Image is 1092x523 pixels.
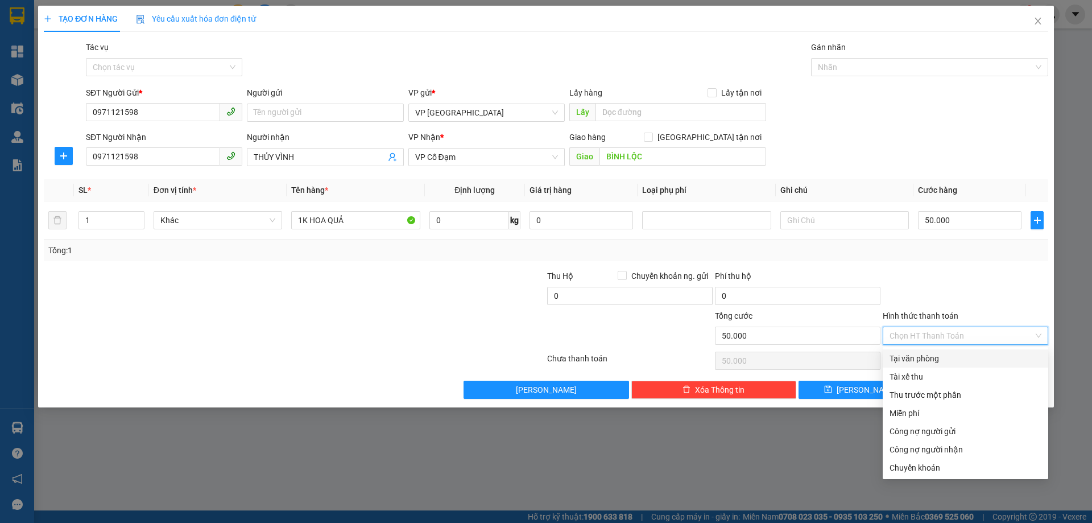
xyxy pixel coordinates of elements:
[226,151,235,160] span: phone
[44,14,118,23] span: TẠO ĐƠN HÀNG
[464,381,629,399] button: [PERSON_NAME]
[160,212,275,229] span: Khác
[86,87,242,99] div: SĐT Người Gửi
[86,131,242,143] div: SĐT Người Nhận
[516,384,577,396] span: [PERSON_NAME]
[106,28,475,42] li: Cổ Đạm, xã [GEOGRAPHIC_DATA], [GEOGRAPHIC_DATA]
[883,311,958,320] label: Hình thức thanh toán
[631,381,797,399] button: deleteXóa Thông tin
[627,270,713,282] span: Chuyển khoản ng. gửi
[44,15,52,23] span: plus
[890,425,1041,438] div: Công nợ người gửi
[86,43,109,52] label: Tác vụ
[837,384,897,396] span: [PERSON_NAME]
[1031,211,1043,229] button: plus
[247,87,403,99] div: Người gửi
[1031,216,1043,225] span: plus
[136,14,256,23] span: Yêu cầu xuất hóa đơn điện tử
[595,103,766,121] input: Dọc đường
[890,352,1041,365] div: Tại văn phòng
[890,443,1041,456] div: Công nợ người nhận
[388,153,397,162] span: user-add
[78,186,88,195] span: SL
[717,87,766,99] span: Lấy tận nơi
[14,14,71,71] img: logo.jpg
[653,131,766,143] span: [GEOGRAPHIC_DATA] tận nơi
[569,103,595,121] span: Lấy
[454,186,495,195] span: Định lượng
[291,211,420,229] input: VD: Bàn, Ghế
[48,244,421,257] div: Tổng: 1
[136,15,145,24] img: icon
[799,381,922,399] button: save[PERSON_NAME]
[154,186,196,195] span: Đơn vị tính
[415,149,558,166] span: VP Cổ Đạm
[890,389,1041,401] div: Thu trước một phần
[14,83,169,121] b: GỬI : VP [GEOGRAPHIC_DATA]
[890,370,1041,383] div: Tài xế thu
[824,385,832,394] span: save
[408,133,440,142] span: VP Nhận
[106,42,475,56] li: Hotline: 1900252555
[55,147,73,165] button: plus
[569,133,606,142] span: Giao hàng
[1033,17,1043,26] span: close
[547,271,573,281] span: Thu Hộ
[546,352,714,372] div: Chưa thanh toán
[780,211,909,229] input: Ghi Chú
[918,186,957,195] span: Cước hàng
[715,270,880,287] div: Phí thu hộ
[638,179,775,201] th: Loại phụ phí
[530,211,633,229] input: 0
[890,462,1041,474] div: Chuyển khoản
[599,147,766,166] input: Dọc đường
[715,311,752,320] span: Tổng cước
[883,422,1048,440] div: Cước gửi hàng sẽ được ghi vào công nợ của người gửi
[415,104,558,121] span: VP Hà Đông
[682,385,690,394] span: delete
[48,211,67,229] button: delete
[291,186,328,195] span: Tên hàng
[408,87,565,99] div: VP gửi
[695,384,744,396] span: Xóa Thông tin
[55,151,72,160] span: plus
[509,211,520,229] span: kg
[776,179,913,201] th: Ghi chú
[569,88,602,97] span: Lấy hàng
[569,147,599,166] span: Giao
[247,131,403,143] div: Người nhận
[883,440,1048,459] div: Cước gửi hàng sẽ được ghi vào công nợ của người nhận
[890,407,1041,419] div: Miễn phí
[530,186,572,195] span: Giá trị hàng
[811,43,846,52] label: Gán nhãn
[1022,6,1054,38] button: Close
[226,107,235,116] span: phone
